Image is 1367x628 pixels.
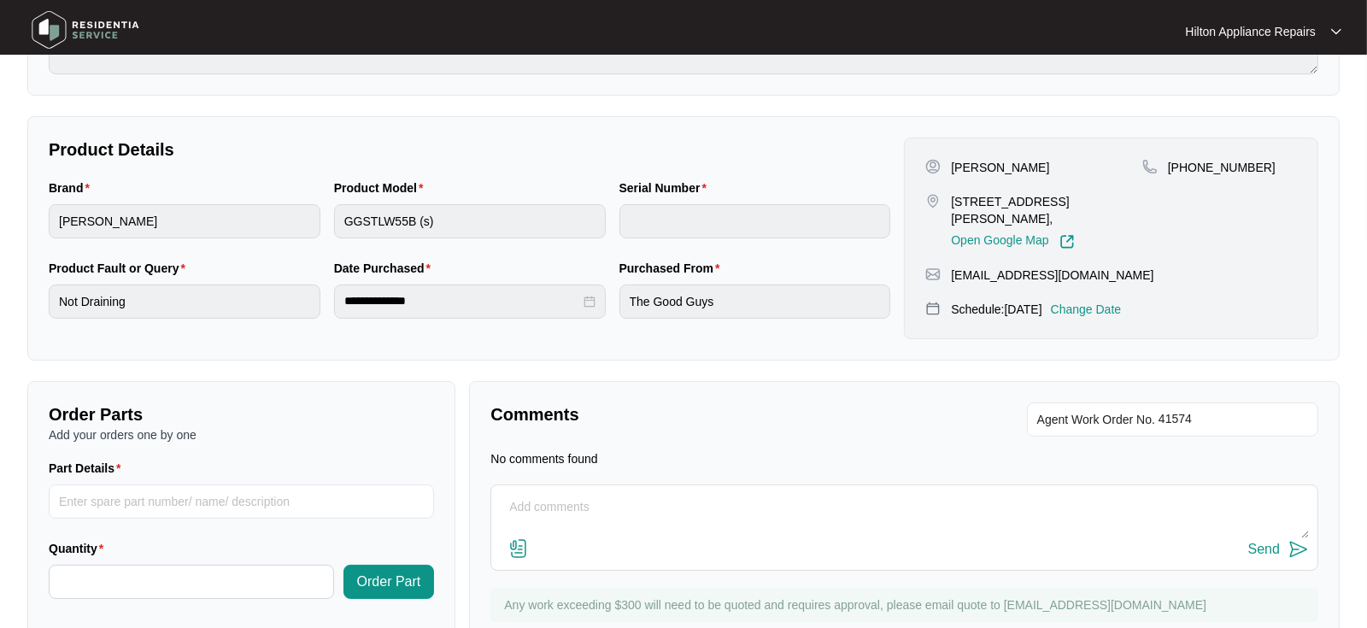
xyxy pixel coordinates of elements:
p: Comments [490,402,892,426]
a: Open Google Map [951,234,1074,249]
input: Quantity [50,566,333,598]
p: Hilton Appliance Repairs [1185,23,1316,40]
p: [PERSON_NAME] [951,159,1049,176]
img: send-icon.svg [1288,539,1309,560]
input: Brand [49,204,320,238]
img: dropdown arrow [1331,27,1341,36]
label: Part Details [49,460,128,477]
input: Product Fault or Query [49,285,320,319]
p: Any work exceeding $300 will need to be quoted and requires approval, please email quote to [EMAI... [504,596,1310,613]
p: [STREET_ADDRESS][PERSON_NAME], [951,193,1142,227]
label: Purchased From [619,260,727,277]
input: Date Purchased [344,292,580,310]
input: Part Details [49,484,434,519]
p: [EMAIL_ADDRESS][DOMAIN_NAME] [951,267,1153,284]
label: Product Fault or Query [49,260,192,277]
img: file-attachment-doc.svg [508,538,529,559]
button: Order Part [343,565,435,599]
label: Date Purchased [334,260,437,277]
img: Link-External [1059,234,1075,249]
p: Order Parts [49,402,434,426]
input: Serial Number [619,204,891,238]
label: Brand [49,179,97,197]
p: Product Details [49,138,890,161]
img: map-pin [925,193,941,208]
input: Product Model [334,204,606,238]
button: Send [1248,538,1309,561]
label: Product Model [334,179,431,197]
p: No comments found [490,450,597,467]
input: Purchased From [619,285,891,319]
input: Add Agent Work Order No. [1159,409,1308,430]
label: Serial Number [619,179,713,197]
p: Add your orders one by one [49,426,434,443]
span: Agent Work Order No. [1037,409,1155,430]
div: Send [1248,542,1280,557]
img: residentia service logo [26,4,145,56]
p: [PHONE_NUMBER] [1168,159,1276,176]
label: Quantity [49,540,110,557]
img: map-pin [925,267,941,282]
p: Schedule: [DATE] [951,301,1041,318]
img: map-pin [1142,159,1158,174]
span: Order Part [357,572,421,592]
img: map-pin [925,301,941,316]
img: user-pin [925,159,941,174]
p: Change Date [1051,301,1122,318]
